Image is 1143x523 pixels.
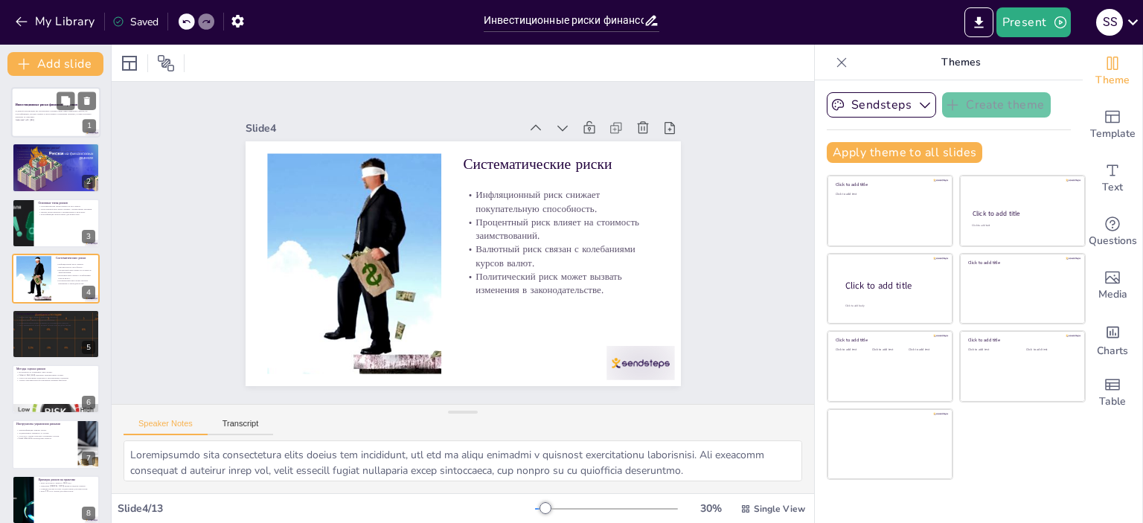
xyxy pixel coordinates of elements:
[118,501,535,516] div: Slide 4 / 13
[38,484,95,487] p: Пандемия [MEDICAL_DATA] вызвала падение рынков.
[124,419,208,435] button: Speaker Notes
[827,92,936,118] button: Sendsteps
[16,146,95,150] p: Что такое инвестиционные риски?
[436,266,619,387] p: Политический риск может вызвать изменения в законодательстве.
[12,199,100,248] div: 3
[1090,126,1136,142] span: Template
[16,376,95,379] p: Стресс-тестирование моделирует экстремальные сценарии.
[83,120,96,133] div: 1
[16,321,95,324] p: Отраслевой риск может возникнуть в конкретной отрасли.
[1083,205,1142,259] div: Get real-time input from your audience
[12,420,100,469] div: 7
[16,371,95,374] p: Волатильность показывает риск актива.
[16,153,95,155] p: Финансовые рынки имеют разные виды.
[836,348,869,352] div: Click to add text
[38,205,95,208] p: Систематические риски влияют на весь рынок.
[1026,348,1073,352] div: Click to add text
[1083,152,1142,205] div: Add text boxes
[38,213,95,216] p: Классификация рисков важна для инвесторов.
[82,452,95,465] div: 7
[872,348,906,352] div: Click to add text
[82,396,95,409] div: 6
[1095,72,1130,89] span: Theme
[836,337,942,343] div: Click to add title
[1089,233,1137,249] span: Questions
[16,118,96,121] p: Generated with [URL]
[16,324,95,327] p: Риск ликвидности может вызвать потери при продаже актива.
[973,209,1072,218] div: Click to add title
[964,7,993,37] button: Export to PowerPoint
[845,279,941,292] div: Click to add title
[1083,45,1142,98] div: Change the overall theme
[82,341,95,354] div: 5
[124,440,802,481] textarea: Loremipsumdo sita consectetura elits doeius tem incididunt, utl etd ma aliqu enimadmi v quisnost ...
[1098,286,1127,303] span: Media
[1083,98,1142,152] div: Add ready made slides
[477,196,660,317] p: Инфляционный риск снижает покупательную способность.
[1096,9,1123,36] div: S S
[82,286,95,299] div: 4
[836,193,942,196] div: Click to add text
[7,52,103,76] button: Add slide
[78,92,96,109] button: Delete Slide
[16,432,74,435] p: Хеджирование защищает от потерь.
[38,211,95,214] p: Прочие риски включают операционные и валютные.
[968,348,1015,352] div: Click to add text
[12,365,100,414] div: 6
[845,304,939,307] div: Click to add body
[16,423,74,427] p: Инструменты управления рисками
[56,269,95,274] p: Процентный риск влияет на стоимость заимствований.
[16,434,74,437] p: Стоп-лосс ордера помогают ограничить потери.
[854,45,1068,80] p: Themes
[57,92,74,109] button: Duplicate Slide
[693,501,729,516] div: 30 %
[328,28,573,178] div: Slide 4
[16,367,95,371] p: Методы оценки рисков
[11,87,100,138] div: 1
[16,158,95,161] p: Неопределенность на финансовых рынках.
[1102,179,1123,196] span: Text
[827,142,982,163] button: Apply theme to all slides
[38,481,95,484] p: Крах ипотечного рынка в 2008 году.
[16,379,95,382] p: Анализ чувствительности показывает влияние факторов.
[16,429,74,432] p: Диверсификация снижает риски.
[12,143,100,192] div: 2
[12,309,100,359] div: 5
[497,166,677,281] p: Систематические риски
[909,348,942,352] div: Click to add text
[56,275,95,280] p: Валютный риск связан с колебаниями курсов валют.
[16,150,95,153] p: Инвестиционный риск определяется как вероятность отклонения доходности.
[16,103,77,106] strong: Инвестиционные риски финансовых рынков
[56,256,95,260] p: Систематические риски
[38,201,95,205] p: Основные типы рисков
[942,92,1051,118] button: Create theme
[968,337,1075,343] div: Click to add title
[16,155,95,158] p: Цель управления рисками — минимизация потерь.
[16,318,95,321] p: Деловой риск связан с падением прибыли.
[82,230,95,243] div: 3
[12,254,100,303] div: 4
[118,51,141,75] div: Layout
[16,437,74,440] p: Asset Allocation распределяет капитал.
[157,54,175,72] span: Position
[996,7,1071,37] button: Present
[463,219,646,340] p: Процентный риск влияет на стоимость заимствований.
[16,373,95,376] p: Value at Risk (VaR) оценивает максимальные потери.
[1083,366,1142,420] div: Add a table
[56,280,95,285] p: Политический риск может вызвать изменения в законодательстве.
[16,315,95,318] p: Кредитный риск связан с дефолтом эмитента.
[38,208,95,211] p: Несистематические риски связаны с конкретными активами.
[1083,312,1142,366] div: Add charts and graphs
[112,15,159,29] div: Saved
[836,182,942,187] div: Click to add title
[16,312,95,316] p: Несистематические риски
[754,503,805,515] span: Single View
[82,175,95,188] div: 2
[1083,259,1142,312] div: Add images, graphics, shapes or video
[1096,7,1123,37] button: S S
[972,224,1071,228] div: Click to add text
[38,478,95,482] p: Примеры рисков на практике
[38,487,95,490] p: Санкции против России создали риски для инвесторов.
[484,10,644,31] input: Insert title
[208,419,274,435] button: Transcript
